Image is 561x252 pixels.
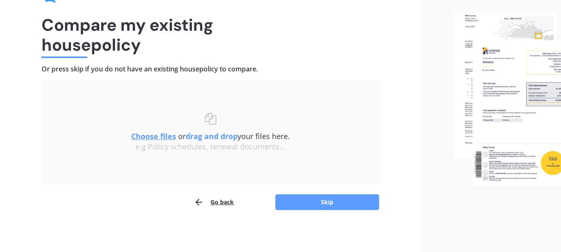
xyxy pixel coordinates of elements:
button: Go back [194,194,234,210]
h4: Or press skip if you do not have an existing house policy to compare. [42,65,379,73]
h1: Compare my existing house policy [42,15,379,55]
u: Choose files [131,131,176,141]
span: or your files here. [131,131,290,141]
b: drag and drop [186,131,238,141]
div: e.g Policy schedules, renewal documents... [58,142,363,152]
button: Skip [275,194,379,210]
img: files.webp [454,12,561,185]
